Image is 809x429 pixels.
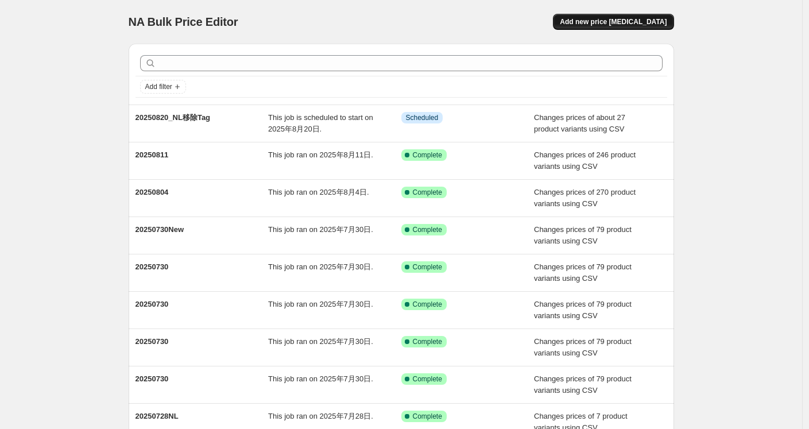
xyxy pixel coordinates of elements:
[136,412,179,420] span: 20250728NL
[145,82,172,91] span: Add filter
[136,337,169,346] span: 20250730
[413,262,442,272] span: Complete
[534,188,636,208] span: Changes prices of 270 product variants using CSV
[534,225,632,245] span: Changes prices of 79 product variants using CSV
[268,262,373,271] span: This job ran on 2025年7月30日.
[268,113,373,133] span: This job is scheduled to start on 2025年8月20日.
[136,374,169,383] span: 20250730
[406,113,439,122] span: Scheduled
[534,337,632,357] span: Changes prices of 79 product variants using CSV
[268,150,373,159] span: This job ran on 2025年8月11日.
[534,262,632,283] span: Changes prices of 79 product variants using CSV
[136,300,169,308] span: 20250730
[534,374,632,395] span: Changes prices of 79 product variants using CSV
[413,412,442,421] span: Complete
[534,300,632,320] span: Changes prices of 79 product variants using CSV
[268,188,369,196] span: This job ran on 2025年8月4日.
[136,225,184,234] span: 20250730New
[413,337,442,346] span: Complete
[136,188,169,196] span: 20250804
[136,262,169,271] span: 20250730
[413,300,442,309] span: Complete
[413,225,442,234] span: Complete
[268,337,373,346] span: This job ran on 2025年7月30日.
[560,17,667,26] span: Add new price [MEDICAL_DATA]
[268,300,373,308] span: This job ran on 2025年7月30日.
[534,150,636,171] span: Changes prices of 246 product variants using CSV
[136,150,169,159] span: 20250811
[140,80,186,94] button: Add filter
[534,113,625,133] span: Changes prices of about 27 product variants using CSV
[268,412,373,420] span: This job ran on 2025年7月28日.
[413,188,442,197] span: Complete
[268,225,373,234] span: This job ran on 2025年7月30日.
[136,113,211,122] span: 20250820_NL移除Tag
[413,374,442,384] span: Complete
[413,150,442,160] span: Complete
[268,374,373,383] span: This job ran on 2025年7月30日.
[553,14,673,30] button: Add new price [MEDICAL_DATA]
[129,16,238,28] span: NA Bulk Price Editor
